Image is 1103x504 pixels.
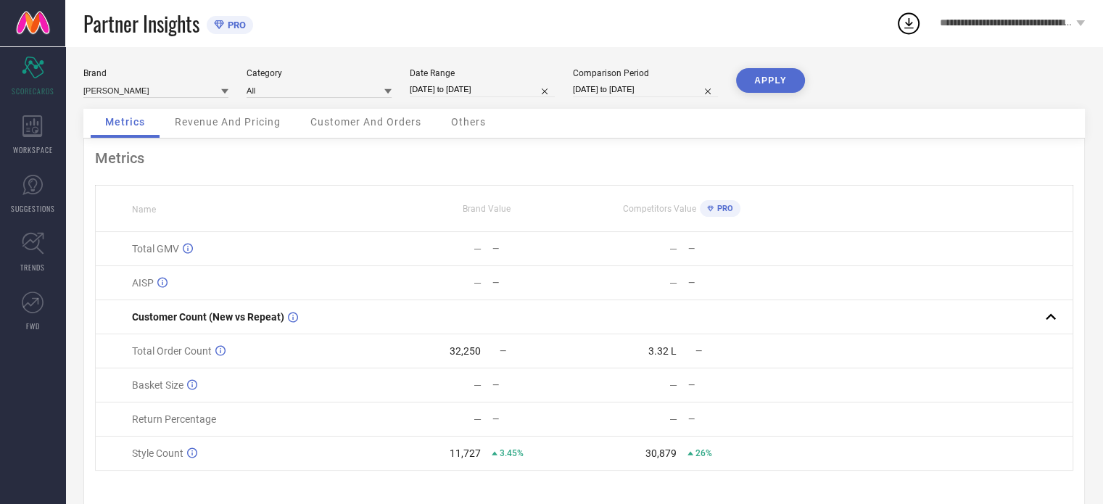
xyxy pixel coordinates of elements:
div: — [669,379,677,391]
div: — [474,413,482,425]
div: — [474,243,482,255]
div: — [492,414,583,424]
span: Partner Insights [83,9,199,38]
div: — [688,380,779,390]
div: — [474,277,482,289]
span: PRO [714,204,733,213]
div: 32,250 [450,345,481,357]
div: — [669,277,677,289]
input: Select comparison period [573,82,718,97]
span: WORKSPACE [13,144,53,155]
span: Total GMV [132,243,179,255]
span: Basket Size [132,379,183,391]
div: — [474,379,482,391]
span: AISP [132,277,154,289]
span: Metrics [105,116,145,128]
span: Return Percentage [132,413,216,425]
div: — [688,414,779,424]
span: — [695,346,702,356]
button: APPLY [736,68,805,93]
span: Customer Count (New vs Repeat) [132,311,284,323]
span: Revenue And Pricing [175,116,281,128]
div: — [669,413,677,425]
span: Competitors Value [623,204,696,214]
div: Category [247,68,392,78]
span: Brand Value [463,204,511,214]
span: TRENDS [20,262,45,273]
span: Total Order Count [132,345,212,357]
div: — [492,244,583,254]
div: Brand [83,68,228,78]
div: — [669,243,677,255]
span: 26% [695,448,712,458]
span: SUGGESTIONS [11,203,55,214]
div: — [492,380,583,390]
span: — [500,346,506,356]
div: Date Range [410,68,555,78]
div: — [688,278,779,288]
input: Select date range [410,82,555,97]
div: 11,727 [450,447,481,459]
div: 3.32 L [648,345,677,357]
div: — [492,278,583,288]
div: Comparison Period [573,68,718,78]
span: Style Count [132,447,183,459]
span: PRO [224,20,246,30]
div: 30,879 [645,447,677,459]
span: Name [132,205,156,215]
span: 3.45% [500,448,524,458]
span: Customer And Orders [310,116,421,128]
div: Metrics [95,149,1073,167]
div: Open download list [896,10,922,36]
span: FWD [26,321,40,331]
span: SCORECARDS [12,86,54,96]
div: — [688,244,779,254]
span: Others [451,116,486,128]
